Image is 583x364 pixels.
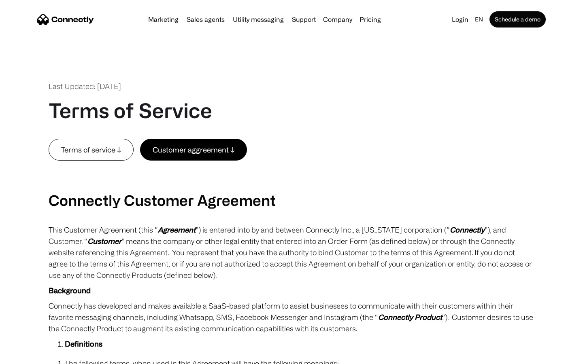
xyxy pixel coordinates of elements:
[183,16,228,23] a: Sales agents
[49,300,534,334] p: Connectly has developed and makes available a SaaS-based platform to assist businesses to communi...
[230,16,287,23] a: Utility messaging
[49,224,534,281] p: This Customer Agreement (this “ ”) is entered into by and between Connectly Inc., a [US_STATE] co...
[289,16,319,23] a: Support
[356,16,384,23] a: Pricing
[49,98,212,123] h1: Terms of Service
[49,191,534,209] h2: Connectly Customer Agreement
[16,350,49,361] ul: Language list
[61,144,121,155] div: Terms of service ↓
[65,340,102,348] strong: Definitions
[145,16,182,23] a: Marketing
[158,226,196,234] em: Agreement
[49,176,534,187] p: ‍
[87,237,121,245] em: Customer
[378,313,442,321] em: Connectly Product
[323,14,352,25] div: Company
[449,14,472,25] a: Login
[49,81,121,92] div: Last Updated: [DATE]
[153,144,234,155] div: Customer aggreement ↓
[450,226,485,234] em: Connectly
[49,286,91,294] strong: Background
[475,14,483,25] div: en
[8,349,49,361] aside: Language selected: English
[489,11,546,28] a: Schedule a demo
[49,161,534,172] p: ‍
